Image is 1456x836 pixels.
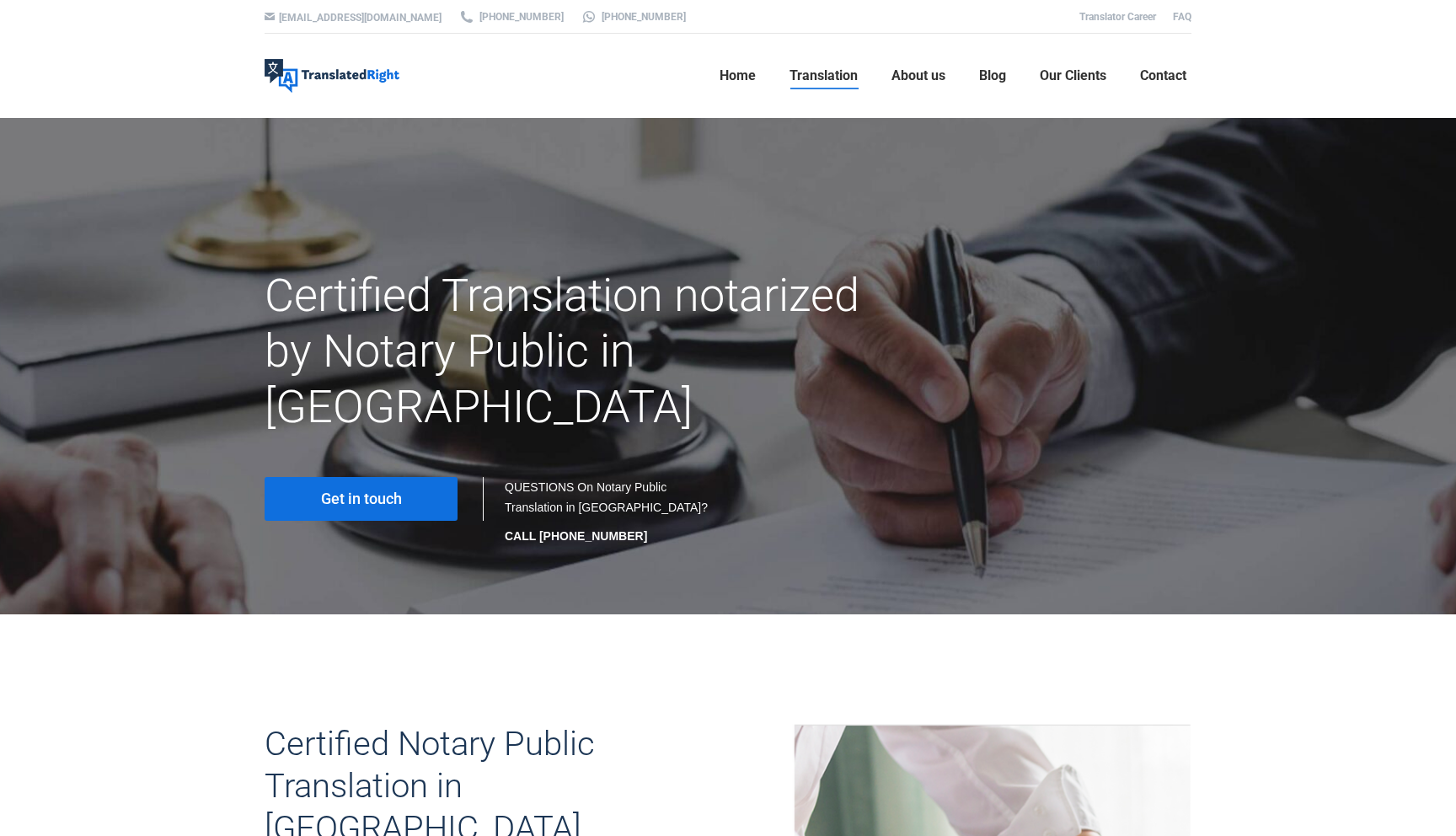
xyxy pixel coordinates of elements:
[1173,11,1191,23] a: FAQ
[1040,67,1106,84] span: Our Clients
[581,9,686,24] a: [PHONE_NUMBER]
[1079,11,1156,23] a: Translator Career
[979,67,1006,84] span: Blog
[784,49,863,103] a: Translation
[974,49,1011,103] a: Blog
[265,268,874,435] h1: Certified Translation notarized by Notary Public in [GEOGRAPHIC_DATA]
[715,49,761,103] a: Home
[458,9,564,24] a: [PHONE_NUMBER]
[790,67,858,84] span: Translation
[505,477,711,546] div: QUESTIONS On Notary Public Translation in [GEOGRAPHIC_DATA]?
[1035,49,1111,103] a: Our Clients
[505,529,647,543] strong: CALL [PHONE_NUMBER]
[886,49,950,103] a: About us
[265,59,399,93] img: Translated Right
[1135,49,1191,103] a: Contact
[891,67,945,84] span: About us
[1140,67,1186,84] span: Contact
[279,12,442,24] a: [EMAIL_ADDRESS][DOMAIN_NAME]
[720,67,756,84] span: Home
[265,477,458,521] a: Get in touch
[321,490,402,507] span: Get in touch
